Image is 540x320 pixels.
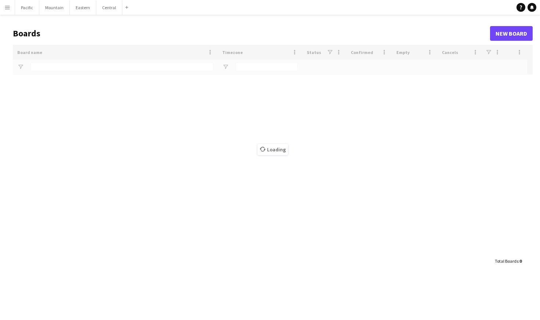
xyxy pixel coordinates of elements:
[70,0,96,15] button: Eastern
[13,28,490,39] h1: Boards
[495,258,518,264] span: Total Boards
[96,0,122,15] button: Central
[39,0,70,15] button: Mountain
[490,26,533,41] a: New Board
[258,144,288,155] span: Loading
[519,258,522,264] span: 0
[15,0,39,15] button: Pacific
[495,254,522,268] div: :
